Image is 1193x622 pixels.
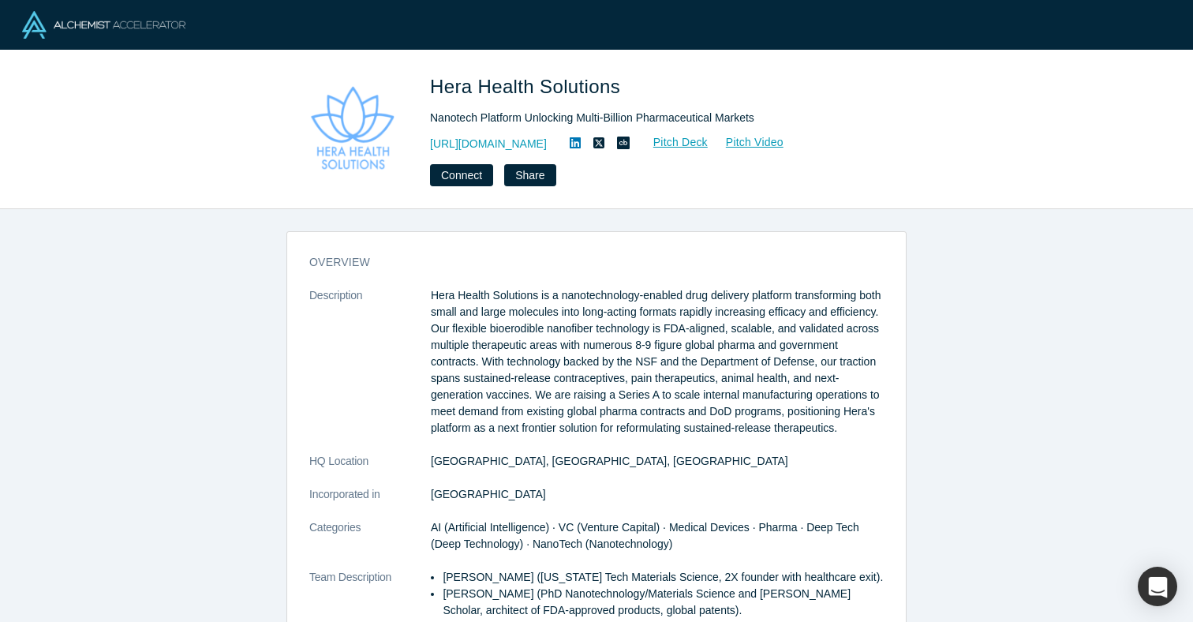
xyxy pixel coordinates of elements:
[430,136,547,152] a: [URL][DOMAIN_NAME]
[431,287,884,437] p: Hera Health Solutions is a nanotechnology-enabled drug delivery platform transforming both small ...
[309,486,431,519] dt: Incorporated in
[431,486,884,503] dd: [GEOGRAPHIC_DATA]
[709,133,784,152] a: Pitch Video
[431,453,884,470] dd: [GEOGRAPHIC_DATA], [GEOGRAPHIC_DATA], [GEOGRAPHIC_DATA]
[430,164,493,186] button: Connect
[443,569,884,586] p: [PERSON_NAME] ([US_STATE] Tech Materials Science, 2X founder with healthcare exit).
[430,110,872,126] div: Nanotech Platform Unlocking Multi-Billion Pharmaceutical Markets
[297,73,408,183] img: Hera Health Solutions's Logo
[504,164,555,186] button: Share
[309,254,862,271] h3: overview
[636,133,709,152] a: Pitch Deck
[443,586,884,619] p: [PERSON_NAME] (PhD Nanotechnology/Materials Science and [PERSON_NAME] Scholar, architect of FDA-a...
[430,76,626,97] span: Hera Health Solutions
[431,521,859,550] span: AI (Artificial Intelligence) · VC (Venture Capital) · Medical Devices · Pharma · Deep Tech (Deep ...
[309,287,431,453] dt: Description
[22,11,185,39] img: Alchemist Logo
[309,519,431,569] dt: Categories
[309,453,431,486] dt: HQ Location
